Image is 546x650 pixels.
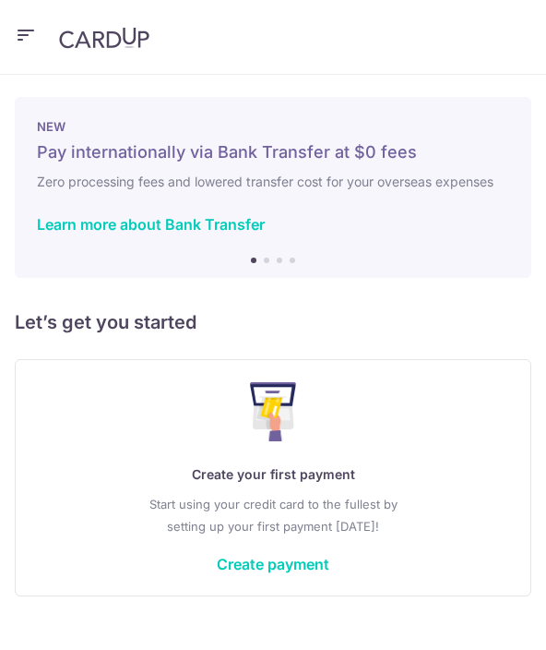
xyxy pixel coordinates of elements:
[217,555,329,573] a: Create payment
[15,307,531,337] h5: Let’s get you started
[37,171,509,193] h6: Zero processing fees and lowered transfer cost for your overseas expenses
[38,493,508,537] p: Start using your credit card to the fullest by setting up your first payment [DATE]!
[59,27,149,49] img: CardUp
[37,215,265,234] a: Learn more about Bank Transfer
[38,463,508,486] p: Create your first payment
[250,382,297,441] img: Make Payment
[37,119,509,134] p: NEW
[37,141,509,163] h5: Pay internationally via Bank Transfer at $0 fees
